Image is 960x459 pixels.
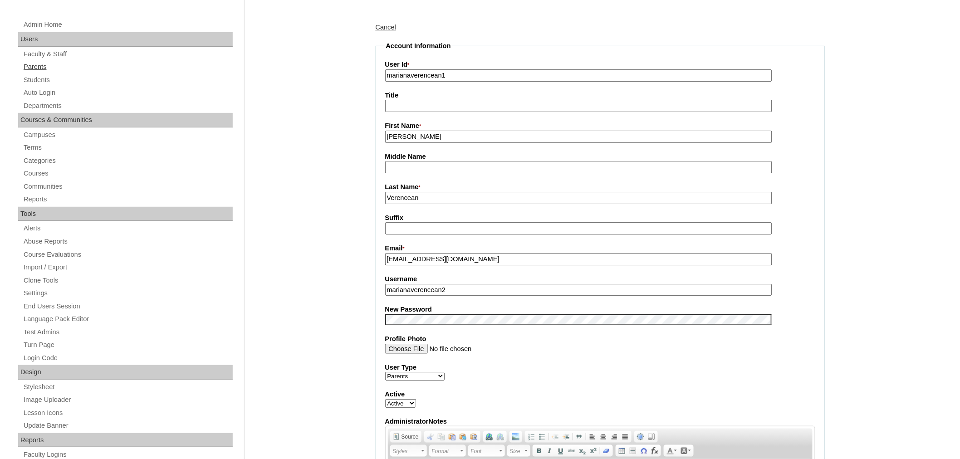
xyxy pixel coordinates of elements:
a: Alerts [23,223,233,234]
label: Active [385,390,815,399]
span: Format [432,446,459,457]
a: Cut [425,432,436,442]
a: Strike Through [566,446,577,456]
label: First Name [385,121,815,131]
a: Insert Equation [649,446,660,456]
a: Login Code [23,352,233,364]
a: Subscript [577,446,588,456]
a: Insert Special Character [638,446,649,456]
a: Decrease Indent [550,432,561,442]
a: Unlink [495,432,506,442]
a: Courses [23,168,233,179]
label: Email [385,244,815,254]
a: Paste as plain text [458,432,469,442]
a: Align Right [609,432,620,442]
div: Courses & Communities [18,113,233,127]
label: Suffix [385,213,815,223]
label: User Type [385,363,815,372]
a: Auto Login [23,87,233,98]
a: Background Color [679,446,693,456]
a: Import / Export [23,262,233,273]
a: Font [468,445,505,457]
a: Insert Horizontal Line [627,446,638,456]
a: Paste [447,432,458,442]
a: Stylesheet [23,381,233,393]
div: Tools [18,207,233,221]
a: Parents [23,61,233,73]
a: Lesson Icons [23,407,233,419]
a: Insert/Remove Bulleted List [537,432,548,442]
a: Categories [23,155,233,166]
a: Campuses [23,129,233,141]
a: Turn Page [23,339,233,351]
div: Reports [18,433,233,448]
div: Design [18,365,233,380]
a: Communities [23,181,233,192]
a: Source [391,432,421,442]
a: Align Left [587,432,598,442]
a: Settings [23,288,233,299]
a: Update Banner [23,420,233,431]
a: Table [617,446,627,456]
a: Underline [555,446,566,456]
label: AdministratorNotes [385,417,815,426]
a: Italic [544,446,555,456]
a: Students [23,74,233,86]
a: Show Blocks [646,432,657,442]
a: End Users Session [23,301,233,312]
a: Add Image [510,432,521,442]
label: Last Name [385,182,815,192]
a: Justify [620,432,631,442]
a: Cancel [376,24,397,31]
a: Departments [23,100,233,112]
label: New Password [385,305,815,314]
a: Link [484,432,495,442]
a: Increase Indent [561,432,572,442]
a: Paste from Word [469,432,480,442]
span: Font [471,446,498,457]
div: Users [18,32,233,47]
a: Bold [534,446,544,456]
a: Language Pack Editor [23,313,233,325]
a: Faculty & Staff [23,49,233,60]
a: Format [429,445,466,457]
a: Terms [23,142,233,153]
a: Center [598,432,609,442]
label: Profile Photo [385,334,815,344]
span: Styles [393,446,420,457]
a: Maximize [635,432,646,442]
a: Size [507,445,530,457]
a: Course Evaluations [23,249,233,260]
a: Superscript [588,446,599,456]
a: Clone Tools [23,275,233,286]
a: Styles [390,445,427,457]
a: Remove Format [601,446,612,456]
label: Middle Name [385,152,815,161]
span: Source [400,433,419,440]
legend: Account Information [385,41,452,51]
a: Copy [436,432,447,442]
span: Size [510,446,524,457]
a: Abuse Reports [23,236,233,247]
a: Image Uploader [23,394,233,405]
label: Title [385,91,815,100]
label: User Id [385,60,815,70]
a: Test Admins [23,327,233,338]
a: Reports [23,194,233,205]
a: Text Color [665,446,679,456]
label: Username [385,274,815,284]
a: Admin Home [23,19,233,30]
a: Block Quote [574,432,585,442]
a: Insert/Remove Numbered List [526,432,537,442]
